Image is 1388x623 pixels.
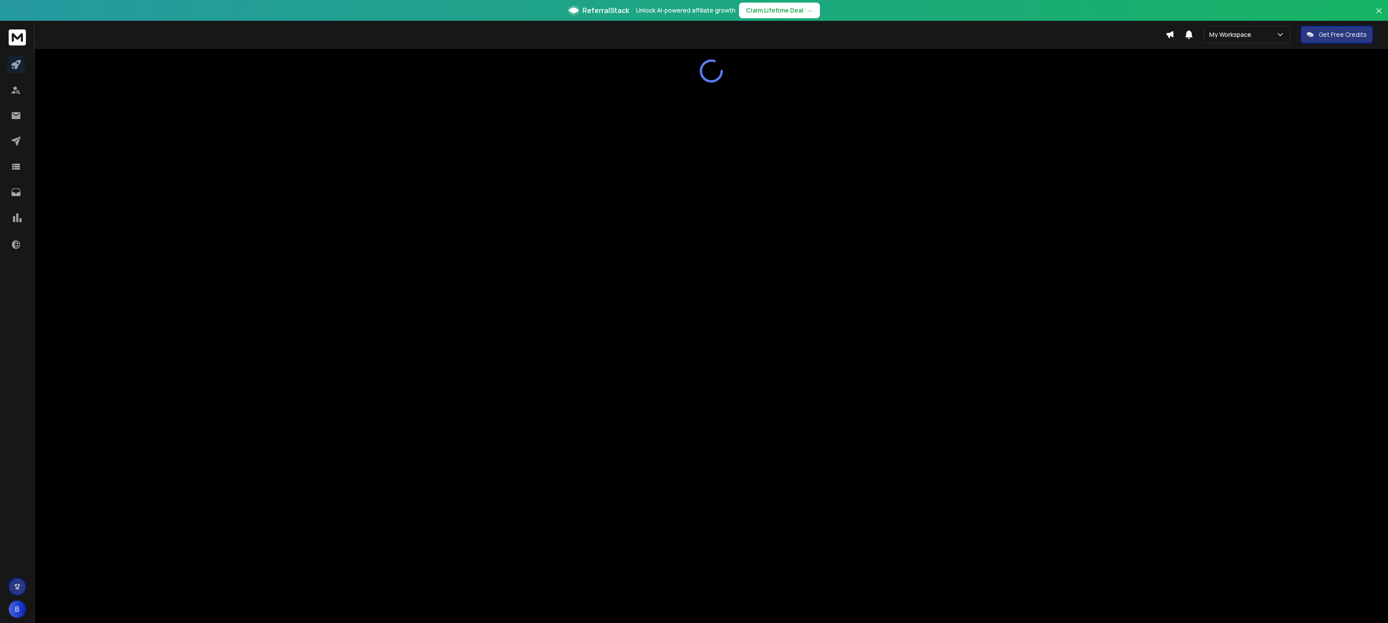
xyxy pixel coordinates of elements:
[1209,30,1255,39] p: My Workspace
[9,600,26,618] button: B
[1301,26,1373,43] button: Get Free Credits
[739,3,820,18] button: Claim Lifetime Deal→
[636,6,736,15] p: Unlock AI-powered affiliate growth
[582,5,629,16] span: ReferralStack
[1319,30,1367,39] p: Get Free Credits
[807,6,813,15] span: →
[1373,5,1385,26] button: Close banner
